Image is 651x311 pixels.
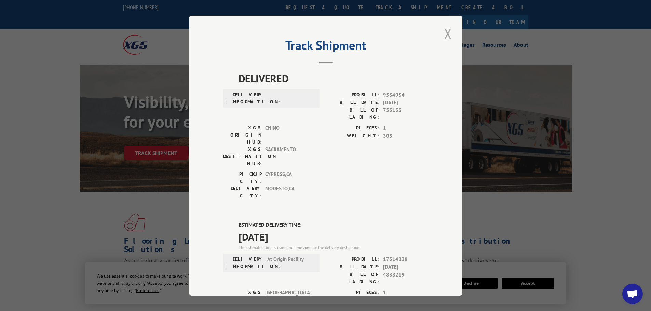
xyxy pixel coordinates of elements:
[265,185,311,199] span: MODESTO , CA
[225,255,264,270] label: DELIVERY INFORMATION:
[239,229,428,244] span: [DATE]
[265,124,311,146] span: CHINO
[223,288,262,310] label: XGS ORIGIN HUB:
[223,185,262,199] label: DELIVERY CITY:
[225,91,264,105] label: DELIVERY INFORMATION:
[383,263,428,271] span: [DATE]
[326,91,380,99] label: PROBILL:
[239,244,428,250] div: The estimated time is using the time zone for the delivery destination.
[383,255,428,263] span: 17514238
[326,271,380,285] label: BILL OF LADING:
[326,99,380,107] label: BILL DATE:
[383,132,428,140] span: 305
[383,124,428,132] span: 1
[326,132,380,140] label: WEIGHT:
[383,107,428,121] span: 755155
[223,124,262,146] label: XGS ORIGIN HUB:
[326,288,380,296] label: PIECES:
[267,255,313,270] span: At Origin Facility
[265,171,311,185] span: CYPRESS , CA
[239,71,428,86] span: DELIVERED
[326,124,380,132] label: PIECES:
[622,284,643,304] a: Open chat
[326,255,380,263] label: PROBILL:
[239,221,428,229] label: ESTIMATED DELIVERY TIME:
[265,146,311,167] span: SACRAMENTO
[442,24,454,43] button: Close modal
[265,288,311,310] span: [GEOGRAPHIC_DATA]
[223,41,428,54] h2: Track Shipment
[383,271,428,285] span: 4888219
[223,171,262,185] label: PICKUP CITY:
[326,107,380,121] label: BILL OF LADING:
[223,146,262,167] label: XGS DESTINATION HUB:
[383,91,428,99] span: 9534934
[383,99,428,107] span: [DATE]
[383,288,428,296] span: 1
[326,263,380,271] label: BILL DATE:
